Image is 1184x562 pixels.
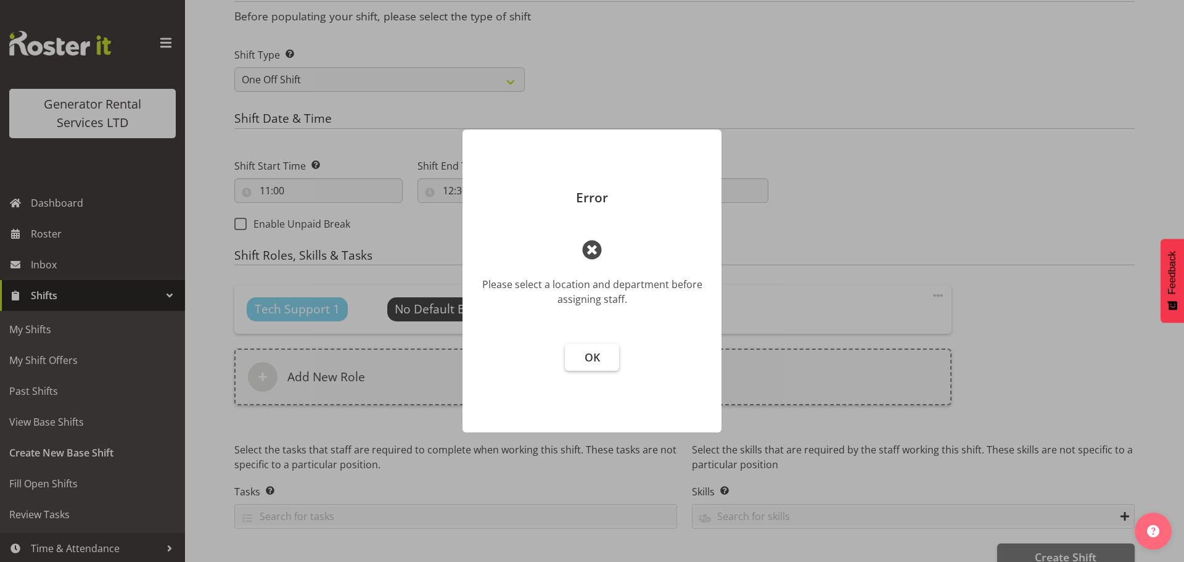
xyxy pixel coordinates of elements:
[585,350,600,365] span: OK
[475,191,709,204] p: Error
[1161,239,1184,323] button: Feedback - Show survey
[481,277,703,307] div: Please select a location and department before assigning staff.
[1167,251,1178,294] span: Feedback
[1147,525,1159,537] img: help-xxl-2.png
[565,344,619,371] button: OK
